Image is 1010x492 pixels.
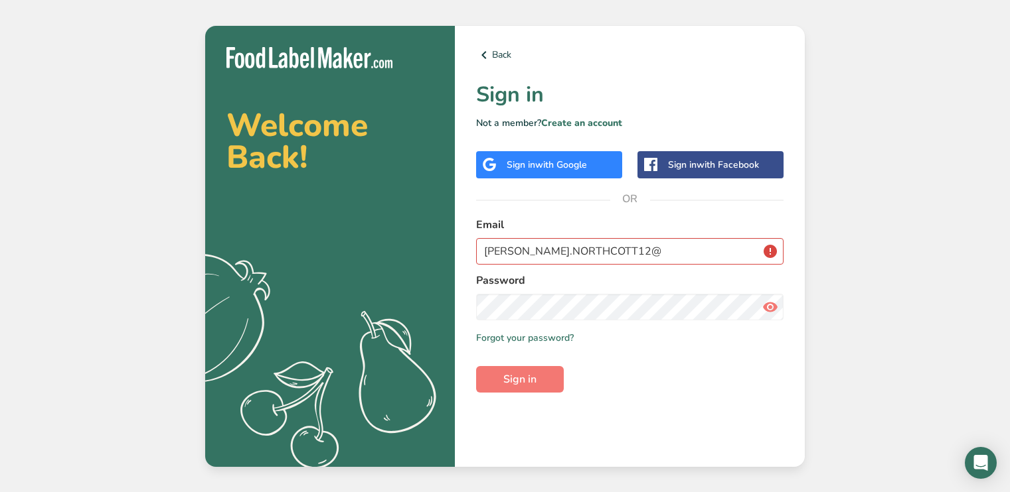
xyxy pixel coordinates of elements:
[507,158,587,172] div: Sign in
[476,47,784,63] a: Back
[476,79,784,111] h1: Sign in
[476,331,574,345] a: Forgot your password?
[541,117,622,129] a: Create an account
[965,447,997,479] div: Open Intercom Messenger
[476,116,784,130] p: Not a member?
[226,47,392,69] img: Food Label Maker
[476,366,564,393] button: Sign in
[476,238,784,265] input: Enter Your Email
[476,217,784,233] label: Email
[610,179,650,219] span: OR
[476,273,784,288] label: Password
[503,371,537,387] span: Sign in
[668,158,759,172] div: Sign in
[697,158,759,171] span: with Facebook
[226,109,434,173] h2: Welcome Back!
[535,158,587,171] span: with Google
